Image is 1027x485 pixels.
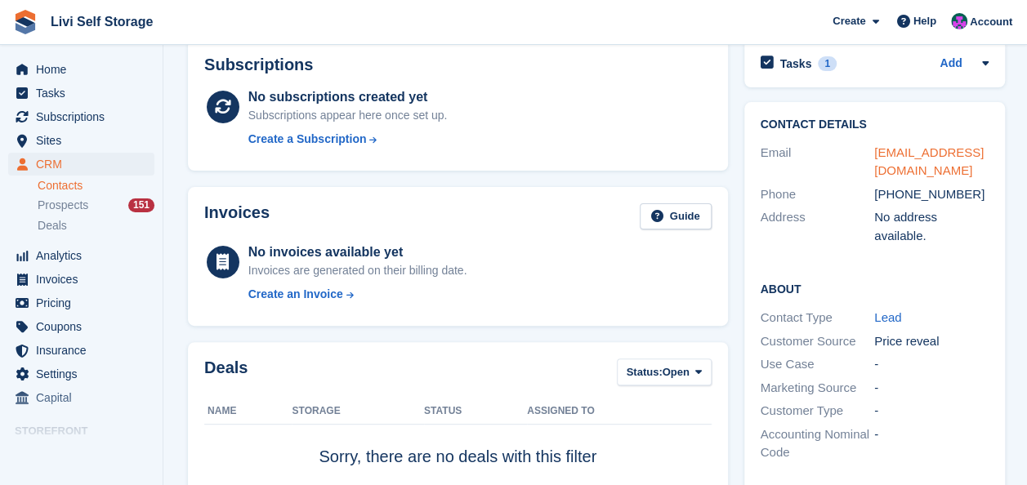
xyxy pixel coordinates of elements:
[761,332,875,351] div: Customer Source
[292,398,424,425] th: Storage
[761,425,875,462] div: Accounting Nominal Code
[44,8,159,35] a: Livi Self Storage
[248,286,467,303] a: Create an Invoice
[8,105,154,128] a: menu
[248,286,343,303] div: Create an Invoice
[874,355,989,374] div: -
[626,364,662,380] span: Status:
[319,447,596,465] span: Sorry, there are no deals with this filter
[8,82,154,105] a: menu
[874,208,989,245] div: No address available.
[36,315,134,338] span: Coupons
[204,56,712,74] h2: Subscriptions
[761,280,989,296] h2: About
[36,291,134,314] span: Pricing
[204,358,248,389] h2: Deals
[36,105,134,128] span: Subscriptions
[761,379,875,398] div: Marketing Source
[15,423,163,439] span: Storefront
[248,262,467,279] div: Invoices are generated on their billing date.
[761,144,875,180] div: Email
[38,178,154,194] a: Contacts
[874,185,989,204] div: [PHONE_NUMBER]
[8,129,154,152] a: menu
[874,145,984,178] a: [EMAIL_ADDRESS][DOMAIN_NAME]
[135,445,154,465] a: Preview store
[36,129,134,152] span: Sites
[36,268,134,291] span: Invoices
[204,203,270,230] h2: Invoices
[248,131,367,148] div: Create a Subscription
[36,339,134,362] span: Insurance
[36,153,134,176] span: CRM
[761,402,875,420] div: Customer Type
[36,244,134,267] span: Analytics
[424,398,527,425] th: Status
[874,425,989,462] div: -
[248,131,448,148] a: Create a Subscription
[761,355,875,374] div: Use Case
[36,386,134,409] span: Capital
[617,358,711,385] button: Status: Open
[8,268,154,291] a: menu
[761,185,875,204] div: Phone
[38,197,154,214] a: Prospects 151
[970,14,1012,30] span: Account
[874,332,989,351] div: Price reveal
[36,82,134,105] span: Tasks
[8,443,154,466] a: menu
[761,309,875,327] div: Contact Type
[36,58,134,81] span: Home
[761,118,989,131] h2: Contact Details
[8,363,154,385] a: menu
[874,379,989,398] div: -
[128,198,154,212] div: 151
[38,198,88,213] span: Prospects
[8,244,154,267] a: menu
[8,58,154,81] a: menu
[761,208,875,245] div: Address
[951,13,967,29] img: Graham Cameron
[248,242,467,262] div: No invoices available yet
[640,203,712,230] a: Guide
[13,10,38,34] img: stora-icon-8386f47178a22dfd0bd8f6a31ec36ba5ce8667c1dd55bd0f319d3a0aa187defe.svg
[527,398,711,425] th: Assigned to
[940,55,962,73] a: Add
[8,339,154,362] a: menu
[8,315,154,338] a: menu
[818,56,837,71] div: 1
[8,291,154,314] a: menu
[874,402,989,420] div: -
[38,217,154,234] a: Deals
[38,218,67,234] span: Deals
[833,13,865,29] span: Create
[36,443,134,466] span: Online Store
[248,87,448,107] div: No subscriptions created yet
[8,153,154,176] a: menu
[874,310,901,324] a: Lead
[36,363,134,385] span: Settings
[780,56,812,71] h2: Tasks
[663,364,690,380] span: Open
[204,398,292,425] th: Name
[8,386,154,409] a: menu
[248,107,448,124] div: Subscriptions appear here once set up.
[913,13,936,29] span: Help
